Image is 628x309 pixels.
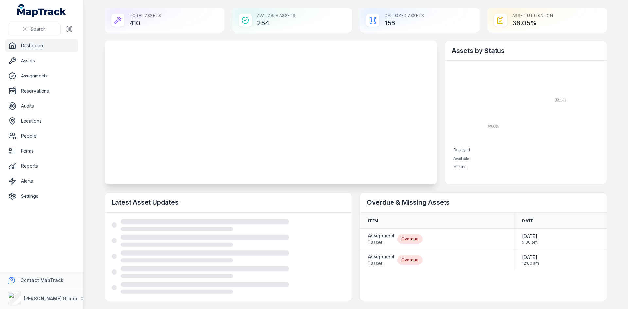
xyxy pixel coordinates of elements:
a: Locations [5,114,78,128]
time: 6/27/2025, 5:00:00 PM [522,233,538,245]
span: Deployed [453,148,470,152]
strong: Contact MapTrack [20,277,63,283]
a: Forms [5,145,78,158]
span: 1 asset [368,239,395,246]
div: Overdue [397,234,423,244]
span: [DATE] [522,254,539,261]
a: Settings [5,190,78,203]
a: Assignment1 asset [368,232,395,246]
a: Assets [5,54,78,67]
a: Audits [5,99,78,112]
span: Missing [453,165,467,169]
span: [DATE] [522,233,538,240]
a: Reports [5,160,78,173]
span: Search [30,26,46,32]
strong: [PERSON_NAME] Group [24,296,77,301]
span: 1 asset [368,260,395,266]
span: Available [453,156,469,161]
a: People [5,129,78,143]
h2: Assets by Status [452,46,600,55]
h2: Overdue & Missing Assets [367,198,600,207]
h2: Latest Asset Updates [112,198,345,207]
a: MapTrack [17,4,66,17]
span: Item [368,218,378,224]
span: Date [522,218,533,224]
button: Search [8,23,61,35]
span: 12:00 am [522,261,539,266]
strong: Assignment [368,253,395,260]
time: 7/31/2025, 12:00:00 AM [522,254,539,266]
a: Assignments [5,69,78,82]
a: Reservations [5,84,78,97]
a: Assignment1 asset [368,253,395,266]
div: Overdue [397,255,423,265]
a: Dashboard [5,39,78,52]
a: Alerts [5,175,78,188]
span: 5:00 pm [522,240,538,245]
strong: Assignment [368,232,395,239]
